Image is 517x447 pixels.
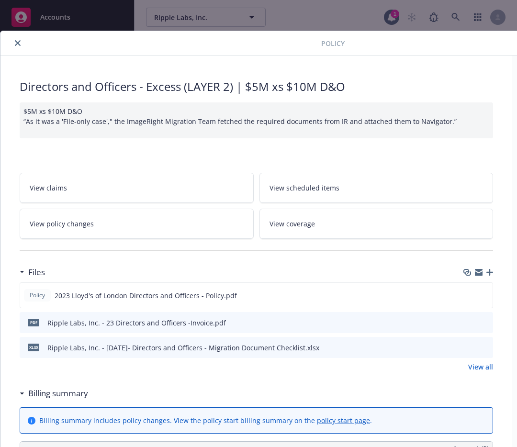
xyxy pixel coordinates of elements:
button: preview file [481,343,489,353]
div: Billing summary includes policy changes. View the policy start billing summary on the . [39,415,372,425]
div: Files [20,266,45,279]
span: View scheduled items [270,183,339,193]
span: pdf [28,319,39,326]
button: download file [465,291,472,301]
div: Ripple Labs, Inc. - [DATE]- Directors and Officers - Migration Document Checklist.xlsx [47,343,319,353]
div: Directors and Officers - Excess (LAYER 2) | $5M xs $10M D&O [20,78,493,95]
span: View coverage [270,219,315,229]
div: Billing summary [20,387,88,400]
a: View coverage [259,209,494,239]
a: View policy changes [20,209,254,239]
span: xlsx [28,344,39,351]
a: View all [468,362,493,372]
button: preview file [480,291,489,301]
button: close [12,37,23,49]
div: $5M xs $10M D&O “As it was a 'File-only case'," the ImageRight Migration Team fetched the require... [20,102,493,138]
span: Policy [321,38,345,48]
a: policy start page [317,416,370,425]
button: download file [465,343,473,353]
h3: Files [28,266,45,279]
span: Policy [28,291,47,300]
span: View claims [30,183,67,193]
span: View policy changes [30,219,94,229]
h3: Billing summary [28,387,88,400]
button: download file [465,318,473,328]
div: Ripple Labs, Inc. - 23 Directors and Officers -Invoice.pdf [47,318,226,328]
a: View scheduled items [259,173,494,203]
a: View claims [20,173,254,203]
button: preview file [481,318,489,328]
span: 2023 Lloyd's of London Directors and Officers - Policy.pdf [55,291,237,301]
